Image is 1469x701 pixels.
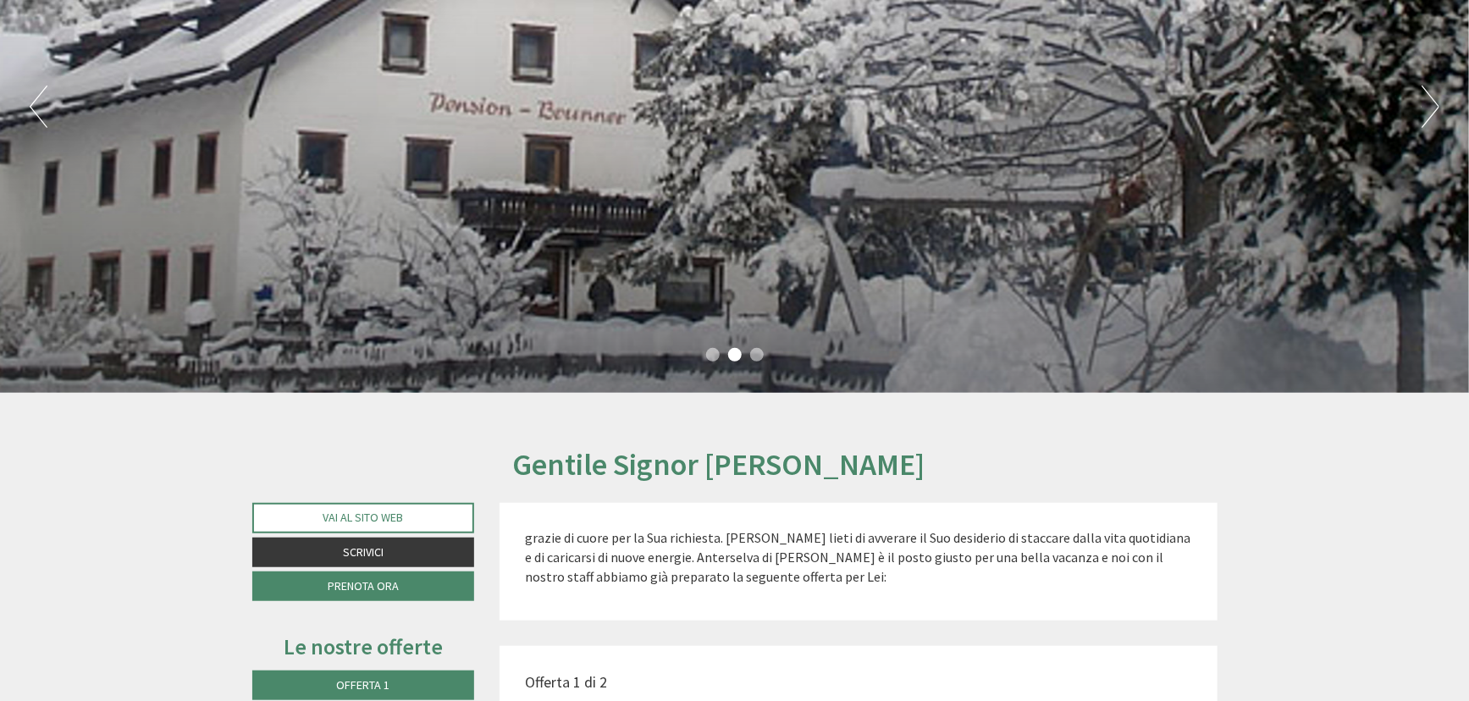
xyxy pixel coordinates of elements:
[252,503,475,533] a: Vai al sito web
[252,631,475,662] div: Le nostre offerte
[30,86,47,128] button: Previous
[525,672,607,692] span: Offerta 1 di 2
[252,571,475,601] a: Prenota ora
[1422,86,1439,128] button: Next
[336,677,389,693] span: Offerta 1
[252,538,475,567] a: Scrivici
[512,448,925,482] h1: Gentile Signor [PERSON_NAME]
[525,528,1192,587] p: grazie di cuore per la Sua richiesta. [PERSON_NAME] lieti di avverare il Suo desiderio di staccar...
